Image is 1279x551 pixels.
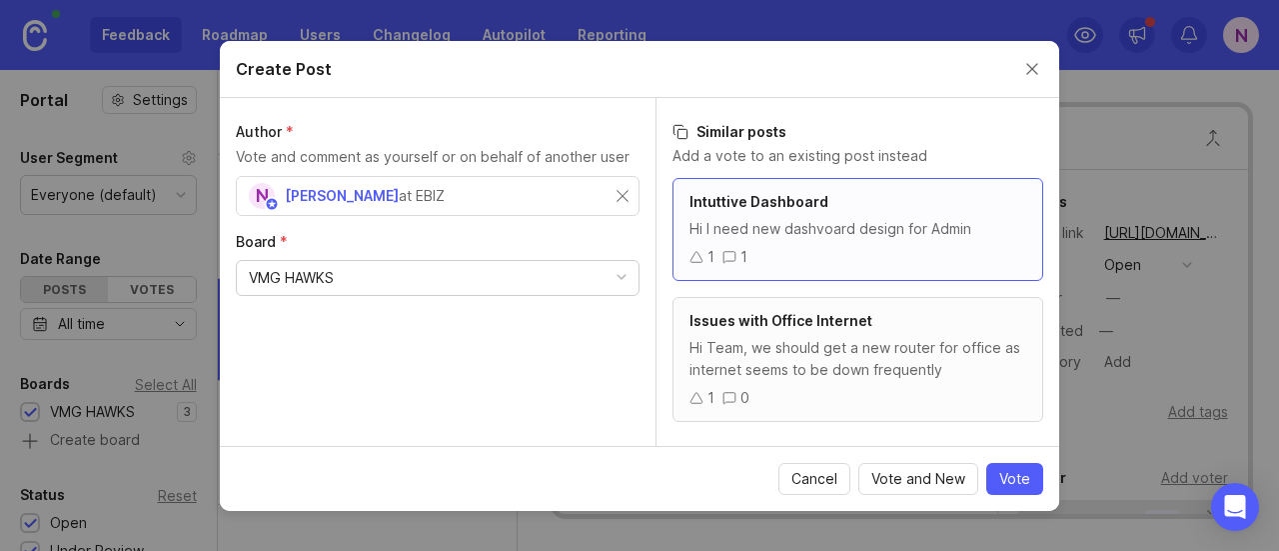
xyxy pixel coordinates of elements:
[689,337,1026,381] div: Hi Team, we should get a new router for office as internet seems to be down frequently
[871,469,965,489] span: Vote and New
[791,469,837,489] span: Cancel
[285,187,399,204] span: [PERSON_NAME]
[249,183,275,209] div: N
[740,246,747,268] div: 1
[672,146,1043,166] p: Add a vote to an existing post instead
[1211,483,1259,531] div: Open Intercom Messenger
[689,218,1026,240] div: Hi I need new dashvoard design for Admin
[399,185,445,207] div: at EBIZ
[689,312,872,329] span: Issues with Office Internet
[986,463,1043,495] button: Vote
[672,297,1043,422] a: Issues with Office InternetHi Team, we should get a new router for office as internet seems to be...
[236,123,294,140] span: Author (required)
[265,196,280,211] img: member badge
[858,463,978,495] button: Vote and New
[707,387,714,409] div: 1
[236,57,332,81] h2: Create Post
[707,246,714,268] div: 1
[740,387,749,409] div: 0
[672,178,1043,281] a: Intuttive DashboardHi I need new dashvoard design for Admin11
[1021,58,1043,80] button: Close create post modal
[236,146,639,168] p: Vote and comment as yourself or on behalf of another user
[689,193,828,210] span: Intuttive Dashboard
[236,233,288,250] span: Board (required)
[672,122,1043,142] h3: Similar posts
[778,463,850,495] button: Cancel
[999,469,1030,489] span: Vote
[249,267,334,289] div: VMG HAWKS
